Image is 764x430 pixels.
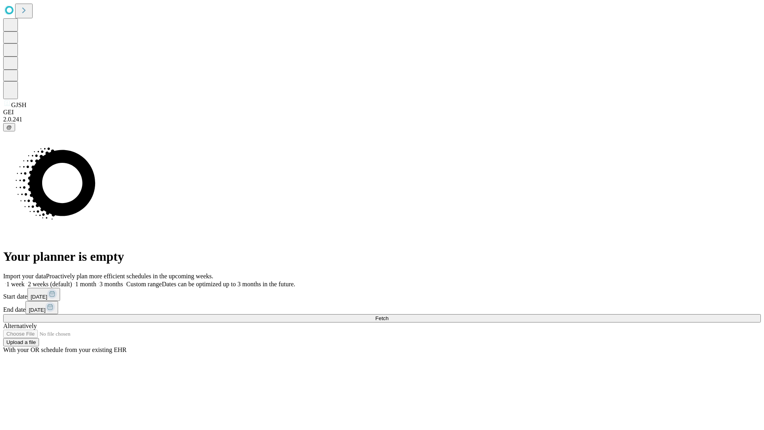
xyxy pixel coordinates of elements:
div: Start date [3,288,761,301]
span: [DATE] [29,307,45,313]
span: Proactively plan more efficient schedules in the upcoming weeks. [46,273,213,279]
span: @ [6,124,12,130]
span: Fetch [375,315,388,321]
span: With your OR schedule from your existing EHR [3,346,127,353]
span: GJSH [11,102,26,108]
span: Import your data [3,273,46,279]
button: @ [3,123,15,131]
span: 1 month [75,281,96,287]
div: 2.0.241 [3,116,761,123]
h1: Your planner is empty [3,249,761,264]
span: 2 weeks (default) [28,281,72,287]
button: [DATE] [25,301,58,314]
span: 3 months [99,281,123,287]
span: Alternatively [3,322,37,329]
span: [DATE] [31,294,47,300]
div: GEI [3,109,761,116]
span: Dates can be optimized up to 3 months in the future. [162,281,295,287]
button: Upload a file [3,338,39,346]
button: [DATE] [27,288,60,301]
span: Custom range [126,281,162,287]
button: Fetch [3,314,761,322]
span: 1 week [6,281,25,287]
div: End date [3,301,761,314]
